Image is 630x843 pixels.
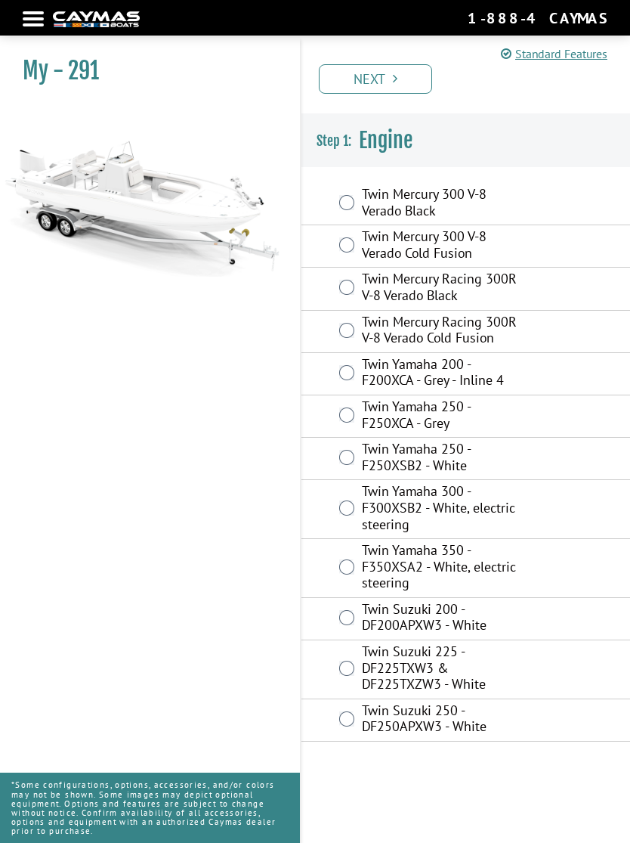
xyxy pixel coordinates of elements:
div: 1-888-4CAYMAS [468,8,607,28]
label: Twin Suzuki 225 - DF225TXW3 & DF225TXZW3 - White [362,643,523,696]
label: Twin Mercury 300 V-8 Verado Black [362,186,523,222]
label: Twin Yamaha 200 - F200XCA - Grey - Inline 4 [362,356,523,392]
a: Next [319,64,432,94]
a: Standard Features [501,45,607,63]
label: Twin Yamaha 350 - F350XSA2 - White, electric steering [362,542,523,595]
label: Twin Yamaha 300 - F300XSB2 - White, electric steering [362,483,523,536]
label: Twin Yamaha 250 - F250XSB2 - White [362,441,523,477]
label: Twin Mercury 300 V-8 Verado Cold Fusion [362,228,523,265]
ul: Pagination [315,62,630,94]
label: Twin Suzuki 250 - DF250APXW3 - White [362,702,523,739]
h1: My - 291 [23,57,262,85]
p: *Some configurations, options, accessories, and/or colors may not be shown. Some images may depic... [11,773,289,843]
label: Twin Yamaha 250 - F250XCA - Grey [362,398,523,435]
h3: Engine [301,113,630,168]
img: white-logo-c9c8dbefe5ff5ceceb0f0178aa75bf4bb51f6bca0971e226c86eb53dfe498488.png [53,11,140,27]
label: Twin Mercury Racing 300R V-8 Verado Cold Fusion [362,314,523,350]
label: Twin Mercury Racing 300R V-8 Verado Black [362,271,523,307]
label: Twin Suzuki 200 - DF200APXW3 - White [362,601,523,637]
